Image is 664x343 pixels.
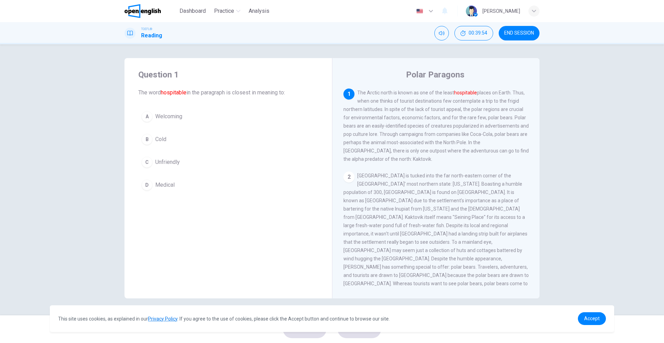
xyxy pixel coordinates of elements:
[124,4,177,18] a: OpenEnglish logo
[148,316,177,322] a: Privacy Policy
[584,316,600,321] span: Accept
[58,316,390,322] span: This site uses cookies, as explained in our . If you agree to the use of cookies, please click th...
[214,7,234,15] span: Practice
[454,90,477,95] font: hospitable
[454,26,493,40] div: Hide
[138,69,318,80] h4: Question 1
[50,305,614,332] div: cookieconsent
[211,5,243,17] button: Practice
[466,6,477,17] img: Profile picture
[249,7,269,15] span: Analysis
[138,154,318,171] button: CUnfriendly
[179,7,206,15] span: Dashboard
[343,90,529,162] span: The Arctic north is known as one of the least places on Earth. Thus, when one thinks of tourist d...
[246,5,272,17] button: Analysis
[161,89,186,96] font: hospitable
[434,26,449,40] div: Mute
[155,112,182,121] span: Welcoming
[141,179,153,191] div: D
[415,9,424,14] img: en
[141,31,162,40] h1: Reading
[138,108,318,125] button: AWelcoming
[138,176,318,194] button: DMedical
[155,158,180,166] span: Unfriendly
[469,30,487,36] span: 00:39:54
[155,181,175,189] span: Medical
[343,89,354,100] div: 1
[578,312,606,325] a: dismiss cookie message
[504,30,534,36] span: END SESSION
[177,5,209,17] button: Dashboard
[343,171,354,183] div: 2
[406,69,464,80] h4: Polar Paragons
[482,7,520,15] div: [PERSON_NAME]
[454,26,493,40] button: 00:39:54
[155,135,166,143] span: Cold
[141,27,152,31] span: TOEFL®
[499,26,539,40] button: END SESSION
[124,4,161,18] img: OpenEnglish logo
[141,111,153,122] div: A
[138,131,318,148] button: BCold
[138,89,318,97] span: The word in the paragraph is closest in meaning to:
[343,173,529,295] span: [GEOGRAPHIC_DATA] is tucked into the far north-eastern corner of the [GEOGRAPHIC_DATA]' most nort...
[141,134,153,145] div: B
[141,157,153,168] div: C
